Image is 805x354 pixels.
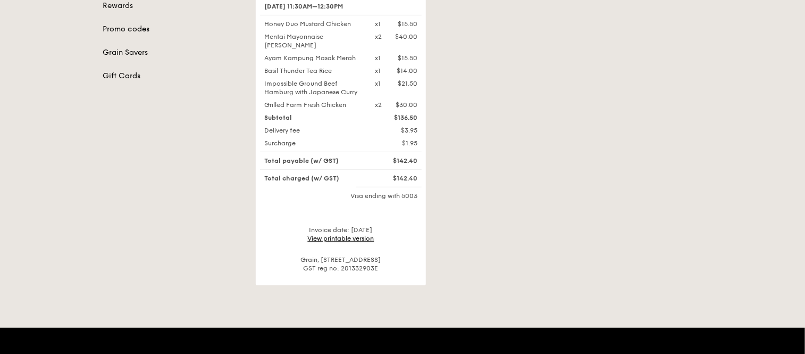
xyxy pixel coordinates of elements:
div: $1.95 [368,139,424,147]
div: $136.50 [368,113,424,122]
div: Ayam Kampung Masak Merah [258,54,368,62]
div: $21.50 [398,79,417,88]
a: Gift Cards [103,71,243,81]
div: Honey Duo Mustard Chicken [258,20,368,28]
div: $3.95 [368,126,424,135]
a: Promo codes [103,24,243,35]
div: $15.50 [398,54,417,62]
div: Mentai Mayonnaise [PERSON_NAME] [258,32,368,50]
div: x1 [375,67,381,75]
div: x1 [375,20,381,28]
div: $142.40 [368,174,424,183]
a: Grain Savers [103,47,243,58]
div: Surcharge [258,139,368,147]
div: $142.40 [368,157,424,165]
div: $15.50 [398,20,417,28]
span: Total payable (w/ GST) [264,157,339,164]
a: View printable version [308,235,374,242]
div: x1 [375,54,381,62]
div: Subtotal [258,113,368,122]
div: $14.00 [397,67,417,75]
div: $40.00 [395,32,417,41]
div: Invoice date: [DATE] [260,226,422,243]
div: Total charged (w/ GST) [258,174,368,183]
div: $30.00 [396,101,417,109]
div: Impossible Ground Beef Hamburg with Japanese Curry [258,79,368,96]
div: Basil Thunder Tea Rice [258,67,368,75]
div: x1 [375,79,381,88]
div: Delivery fee [258,126,368,135]
div: Grain, [STREET_ADDRESS] GST reg no: 201332903E [260,256,422,273]
div: Grilled Farm Fresh Chicken [258,101,368,109]
div: Visa ending with 5003 [260,192,422,200]
a: Rewards [103,1,243,11]
div: x2 [375,101,382,109]
div: x2 [375,32,382,41]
